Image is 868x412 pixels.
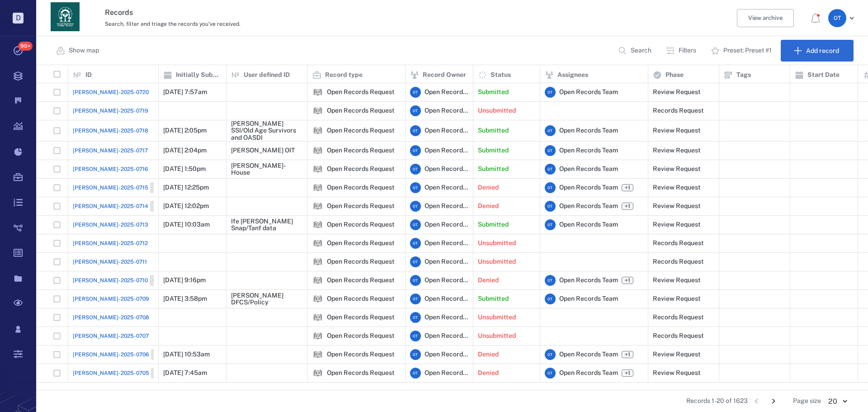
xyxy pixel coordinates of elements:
div: O T [545,87,556,98]
img: icon Open Records Request [312,164,323,175]
div: Open Records Request [327,314,395,321]
div: Review Request [653,147,701,154]
div: Open Records Request [327,89,395,95]
a: [PERSON_NAME]-2025-0706Closed [73,349,176,360]
div: O T [410,349,421,360]
img: icon Open Records Request [312,312,323,323]
span: +1 [622,203,633,210]
span: Closed [152,203,173,210]
div: Open Records Request [327,240,395,246]
div: O T [410,182,421,193]
span: +1 [623,369,632,377]
a: [PERSON_NAME]-2025-0716 [73,165,148,173]
span: Open Records Team [559,88,618,97]
div: Open Records Request [327,203,395,209]
span: Search, filter and triage the records you've received. [105,21,241,27]
span: +1 [622,351,633,358]
span: Closed [153,351,174,359]
img: icon Open Records Request [312,87,323,98]
p: [DATE] 7:45am [163,369,207,378]
div: Records Request [653,107,704,114]
div: O T [410,294,421,304]
button: Preset: Preset #1 [705,40,779,62]
span: [PERSON_NAME]-2025-0705 [73,369,149,377]
div: Open Records Request [327,221,395,228]
div: Open Records Request [312,294,323,304]
span: Closed [153,369,174,377]
p: Denied [478,202,499,211]
a: [PERSON_NAME]-2025-0717 [73,147,148,155]
p: [DATE] 2:05pm [163,126,207,135]
button: OT [828,9,857,27]
a: [PERSON_NAME]-2025-0707 [73,332,149,340]
div: Review Request [653,277,701,284]
a: [PERSON_NAME]-2025-0713 [73,221,148,229]
div: Open Records Request [312,87,323,98]
span: Records 1-20 of 1623 [686,397,748,406]
span: Open Records Team [425,183,468,192]
a: [PERSON_NAME]-2025-0711 [73,258,147,266]
div: O T [410,238,421,249]
a: [PERSON_NAME]-2025-0719 [73,107,148,115]
div: O T [410,331,421,341]
span: Open Records Team [559,220,618,229]
div: Open Records Request [312,182,323,193]
p: Phase [665,71,684,80]
div: O T [545,275,556,286]
div: Open Records Request [312,312,323,323]
img: icon Open Records Request [312,331,323,341]
span: Open Records Team [559,350,618,359]
a: [PERSON_NAME]-2025-0708 [73,313,149,322]
div: Open Records Request [327,147,395,154]
p: Record type [325,71,363,80]
div: Open Records Request [327,166,395,172]
span: Open Records Team [559,146,618,155]
h3: Records [105,7,598,18]
div: [PERSON_NAME] SSI/Old Age Survivors and OASDI [231,120,303,141]
nav: pagination navigation [748,394,782,408]
div: Review Request [653,203,701,209]
img: icon Open Records Request [312,145,323,156]
div: Open Records Request [327,107,395,114]
div: Records Request [653,314,704,321]
div: Open Records Request [312,275,323,286]
span: Open Records Team [425,126,468,135]
span: Open Records Team [559,183,618,192]
span: Open Records Team [425,276,468,285]
div: Open Records Request [327,351,395,358]
div: O T [410,219,421,230]
div: O T [410,105,421,116]
img: icon Open Records Request [312,349,323,360]
p: Submitted [478,88,509,97]
div: O T [410,164,421,175]
span: Open Records Team [559,276,618,285]
div: Open Records Request [312,256,323,267]
img: icon Open Records Request [312,256,323,267]
div: Records Request [653,332,704,339]
p: Status [491,71,511,80]
span: +1 [622,369,633,377]
p: Assignees [557,71,588,80]
img: icon Open Records Request [312,294,323,304]
span: [PERSON_NAME]-2025-0712 [73,239,148,247]
span: [PERSON_NAME]-2025-0718 [73,127,148,135]
img: icon Open Records Request [312,275,323,286]
p: Filters [679,46,696,55]
div: Review Request [653,184,701,191]
a: [PERSON_NAME]-2025-0709 [73,295,149,303]
div: Open Records Request [312,125,323,136]
span: Page size [793,397,821,406]
span: Open Records Team [425,257,468,266]
img: icon Open Records Request [312,219,323,230]
img: icon Open Records Request [312,238,323,249]
div: Review Request [653,127,701,134]
p: Unsubmitted [478,239,516,248]
p: ID [85,71,92,80]
div: Open Records Request [327,369,395,376]
a: [PERSON_NAME]-2025-0714Closed [73,201,175,212]
span: Closed [151,277,173,284]
img: Georgia Department of Human Services logo [51,2,80,31]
